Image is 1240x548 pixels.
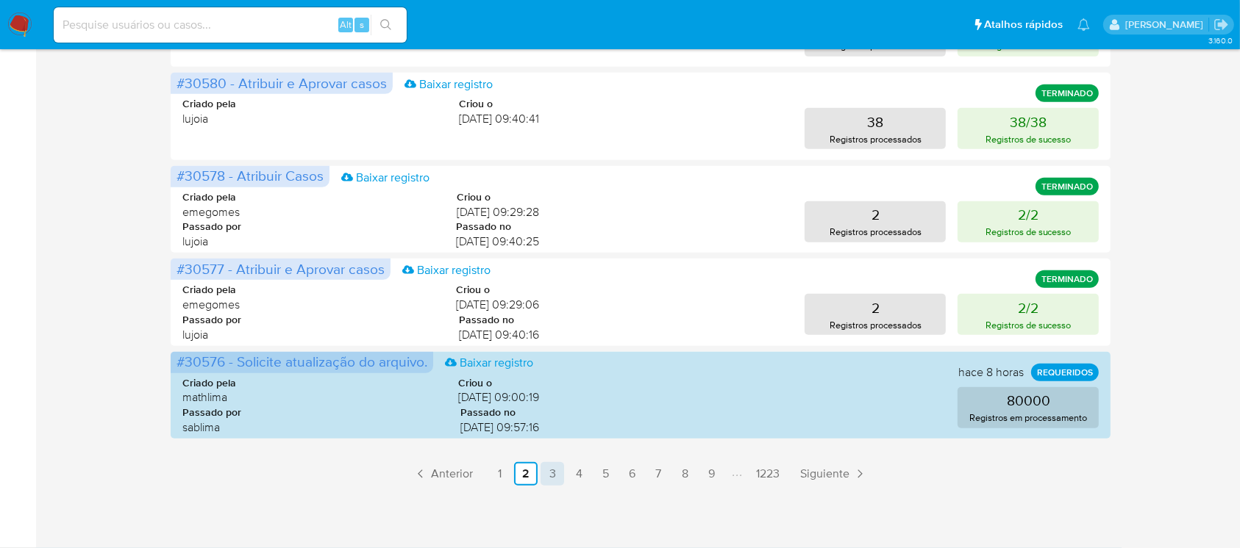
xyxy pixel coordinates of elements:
span: s [360,18,364,32]
input: Pesquise usuários ou casos... [54,15,407,35]
button: search-icon [371,15,401,35]
span: Atalhos rápidos [984,17,1063,32]
span: Alt [340,18,352,32]
span: 3.160.0 [1208,35,1233,46]
p: weverton.gomes@mercadopago.com.br [1125,18,1208,32]
a: Sair [1214,17,1229,32]
a: Notificações [1077,18,1090,31]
